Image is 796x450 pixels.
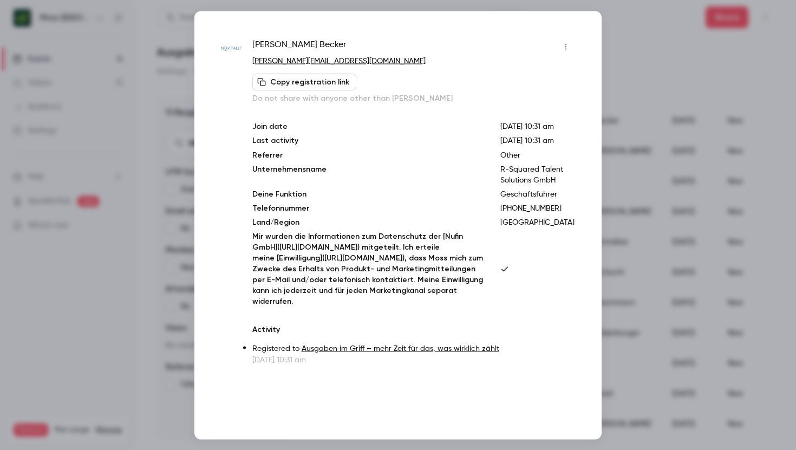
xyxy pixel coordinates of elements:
[252,135,483,146] p: Last activity
[500,121,575,132] p: [DATE] 10:31 am
[252,188,483,199] p: Deine Funktion
[252,343,575,354] p: Registered to
[252,217,483,227] p: Land/Region
[252,57,426,64] a: [PERSON_NAME][EMAIL_ADDRESS][DOMAIN_NAME]
[252,203,483,213] p: Telefonnummer
[221,39,242,59] img: novitalis.com
[500,203,575,213] p: [PHONE_NUMBER]
[500,217,575,227] p: [GEOGRAPHIC_DATA]
[252,73,356,90] button: Copy registration link
[252,38,346,55] span: [PERSON_NAME] Becker
[252,149,483,160] p: Referrer
[500,136,554,144] span: [DATE] 10:31 am
[500,164,575,185] p: R-Squared Talent Solutions GmbH
[252,354,575,365] p: [DATE] 10:31 am
[500,149,575,160] p: Other
[500,188,575,199] p: Geschäftsführer
[302,344,499,352] a: Ausgaben im Griff – mehr Zeit für das, was wirklich zählt
[252,93,575,103] p: Do not share with anyone other than [PERSON_NAME]
[252,231,483,306] p: Mir wurden die Informationen zum Datenschutz der [Nufin GmbH]([URL][DOMAIN_NAME]) mitgeteilt. Ich...
[252,164,483,185] p: Unternehmensname
[252,121,483,132] p: Join date
[252,324,575,335] p: Activity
